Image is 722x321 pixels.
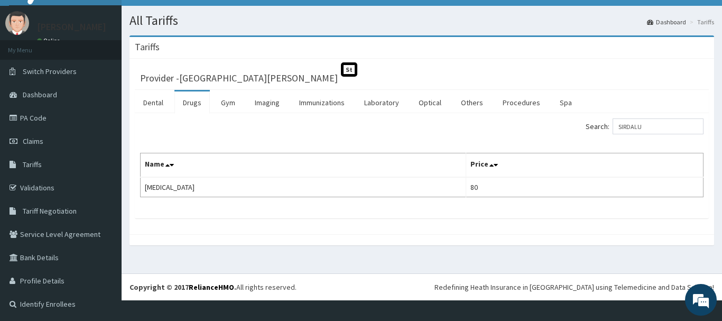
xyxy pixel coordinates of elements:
img: User Image [5,11,29,35]
p: [PERSON_NAME] [37,22,106,32]
img: d_794563401_company_1708531726252_794563401 [20,53,43,79]
a: Dashboard [647,17,686,26]
a: Immunizations [291,91,353,114]
td: [MEDICAL_DATA] [141,177,466,197]
span: Tariff Negotiation [23,206,77,216]
a: Dental [135,91,172,114]
a: Optical [410,91,450,114]
strong: Copyright © 2017 . [129,282,236,292]
a: Online [37,37,62,44]
input: Search: [613,118,704,134]
span: We're online! [61,94,146,201]
a: Spa [551,91,580,114]
span: Tariffs [23,160,42,169]
td: 80 [466,177,703,197]
a: Others [452,91,492,114]
a: Laboratory [356,91,408,114]
h3: Tariffs [135,42,160,52]
li: Tariffs [687,17,714,26]
textarea: Type your message and hit 'Enter' [5,211,201,248]
a: Gym [212,91,244,114]
div: Minimize live chat window [173,5,199,31]
th: Price [466,153,703,178]
footer: All rights reserved. [122,273,722,300]
label: Search: [586,118,704,134]
a: Drugs [174,91,210,114]
div: Redefining Heath Insurance in [GEOGRAPHIC_DATA] using Telemedicine and Data Science! [434,282,714,292]
th: Name [141,153,466,178]
a: Procedures [494,91,549,114]
a: Imaging [246,91,288,114]
h3: Provider - [GEOGRAPHIC_DATA][PERSON_NAME] [140,74,338,83]
span: Claims [23,136,43,146]
h1: All Tariffs [129,14,714,27]
span: Switch Providers [23,67,77,76]
span: St [341,62,357,77]
span: Dashboard [23,90,57,99]
a: RelianceHMO [189,282,234,292]
div: Chat with us now [55,59,178,73]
